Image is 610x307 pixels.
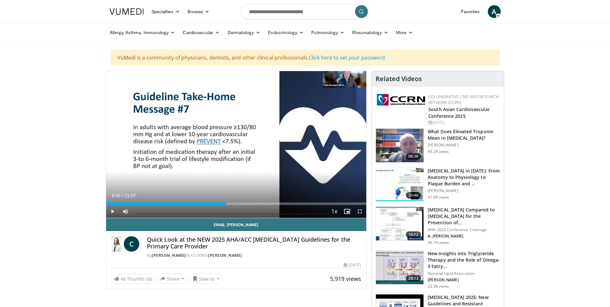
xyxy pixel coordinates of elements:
[124,193,136,198] span: 21:07
[428,250,500,270] h3: New Insights into Triglyceride Therapy and the Role of Omega-3 Fatty…
[106,202,367,205] div: Progress Bar
[392,26,417,39] a: More
[406,153,421,160] span: 06:38
[158,274,187,284] button: Share
[148,5,184,18] a: Specialties
[152,253,186,258] a: [PERSON_NAME]
[376,168,500,202] a: 20:48 [MEDICAL_DATA] in [DATE]: From Anatomy to Physiology to Plaque Burden and … [PERSON_NAME] 4...
[224,26,264,39] a: Dermatology
[111,274,155,284] a: 48 Thumbs Up
[124,236,139,252] a: C
[106,205,119,218] button: Play
[428,168,500,187] h3: [MEDICAL_DATA] in [DATE]: From Anatomy to Physiology to Plaque Burden and …
[376,128,500,163] a: 06:38 What Does Elevated Troponin Mean in [MEDICAL_DATA]? [PERSON_NAME] 99.2K views
[376,207,423,240] img: 7c0f9b53-1609-4588-8498-7cac8464d722.150x105_q85_crop-smart_upscale.jpg
[428,120,499,126] div: [DATE]
[110,8,144,15] img: VuMedi Logo
[376,129,423,162] img: 98daf78a-1d22-4ebe-927e-10afe95ffd94.150x105_q85_crop-smart_upscale.jpg
[428,271,500,276] p: National Lipid Association
[348,26,392,39] a: Rheumatology
[376,250,500,289] a: 28:13 New Insights into Triglyceride Therapy and the Role of Omega-3 Fatty… National Lipid Associ...
[457,5,484,18] a: Favorites
[428,106,490,119] a: South Asian Cardiovascular Conference 2025
[184,5,213,18] a: Browse
[428,284,449,289] p: 23.5K views
[376,75,422,83] h4: Related Videos
[406,275,421,282] span: 28:13
[330,275,361,283] span: 5,919 views
[106,71,367,218] video-js: Video Player
[112,193,121,198] span: 9:45
[376,251,423,284] img: 45ea033d-f728-4586-a1ce-38957b05c09e.150x105_q85_crop-smart_upscale.jpg
[428,188,500,193] p: [PERSON_NAME]
[377,94,425,106] img: a04ee3ba-8487-4636-b0fb-5e8d268f3737.png.150x105_q85_autocrop_double_scale_upscale_version-0.2.png
[406,231,421,238] span: 10:12
[428,240,449,245] p: 36.7K views
[106,218,367,231] a: Email [PERSON_NAME]
[241,4,369,19] input: Search topics, interventions
[309,54,385,61] a: Click here to set your password
[328,205,341,218] button: Playback Rate
[147,236,361,250] h4: Quick Look at the NEW 2025 AHA/ACC [MEDICAL_DATA] Guidelines for the Primary Care Provider
[428,207,500,226] h3: [MEDICAL_DATA] Compared to [MEDICAL_DATA] for the Prevention of…
[428,128,500,141] h3: What Does Elevated Troponin Mean in [MEDICAL_DATA]?
[428,195,449,200] p: 41.0K views
[341,205,353,218] button: Enable picture-in-picture mode
[190,274,223,284] button: Save to
[353,205,366,218] button: Fullscreen
[376,168,423,201] img: 823da73b-7a00-425d-bb7f-45c8b03b10c3.150x105_q85_crop-smart_upscale.jpg
[428,277,500,283] p: [PERSON_NAME]
[106,26,179,39] a: Allergy, Asthma, Immunology
[111,236,122,252] img: Dr. Catherine P. Benziger
[428,143,500,148] p: [PERSON_NAME]
[179,26,223,39] a: Cardiovascular
[111,50,500,66] div: VuMedi is a community of physicians, dentists, and other clinical professionals.
[406,192,421,199] span: 20:48
[428,227,500,232] p: AHA 2022 Conference Coverage
[122,193,123,198] span: /
[264,26,307,39] a: Endocrinology
[428,234,500,239] p: A. [PERSON_NAME]
[488,5,501,18] a: A
[147,253,361,258] div: By FEATURING
[428,149,449,154] p: 99.2K views
[121,276,126,282] span: 48
[119,205,132,218] button: Mute
[208,253,242,258] a: [PERSON_NAME]
[428,94,499,105] a: Collaborative CME and Research Network (CCRN)
[307,26,348,39] a: Pulmonology
[344,262,361,268] div: [DATE]
[376,207,500,245] a: 10:12 [MEDICAL_DATA] Compared to [MEDICAL_DATA] for the Prevention of… AHA 2022 Conference Covera...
